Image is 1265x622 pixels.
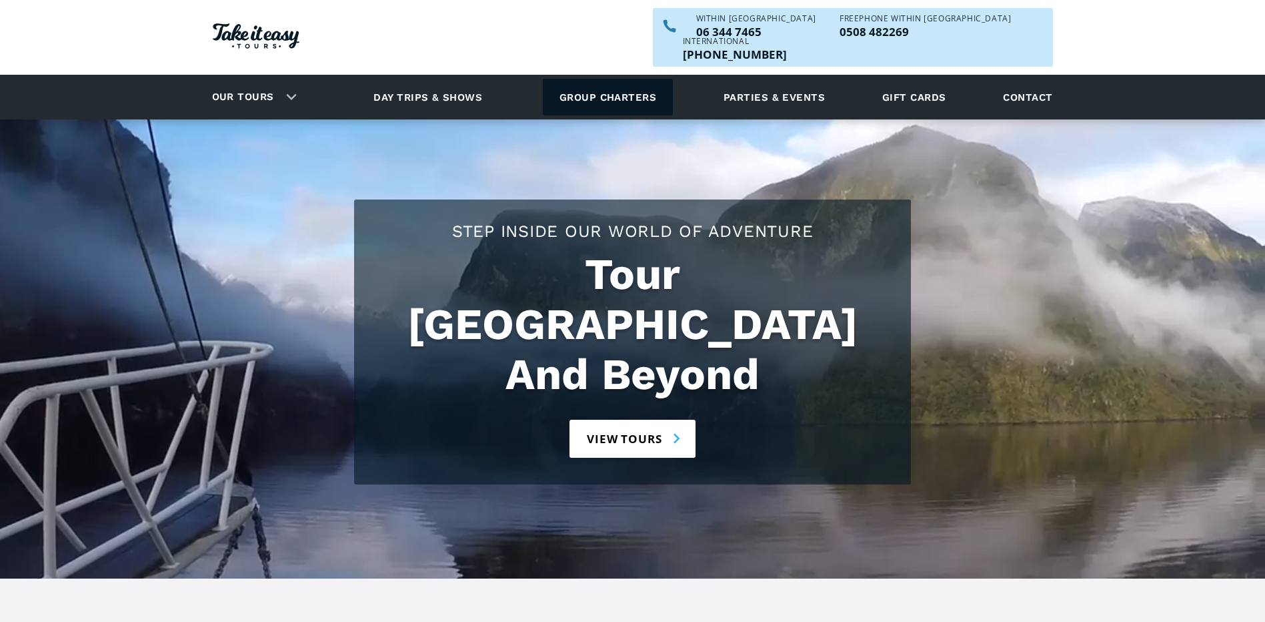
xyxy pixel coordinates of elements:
[196,79,307,115] div: Our tours
[996,79,1059,115] a: Contact
[876,79,953,115] a: Gift cards
[543,79,673,115] a: Group charters
[840,26,1011,37] a: Call us freephone within NZ on 0508482269
[840,26,1011,37] p: 0508 482269
[683,49,787,60] p: [PHONE_NUMBER]
[696,26,816,37] a: Call us within NZ on 063447465
[213,23,299,49] img: Take it easy Tours logo
[717,79,832,115] a: Parties & events
[569,420,696,458] a: View tours
[357,79,499,115] a: Day trips & shows
[840,15,1011,23] div: Freephone WITHIN [GEOGRAPHIC_DATA]
[367,220,898,243] h2: Step Inside Our World Of Adventure
[696,26,816,37] p: 06 344 7465
[683,49,787,60] a: Call us outside of NZ on +6463447465
[367,250,898,400] h1: Tour [GEOGRAPHIC_DATA] And Beyond
[202,81,284,113] a: Our tours
[683,37,787,45] div: International
[213,17,299,59] a: Homepage
[696,15,816,23] div: WITHIN [GEOGRAPHIC_DATA]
